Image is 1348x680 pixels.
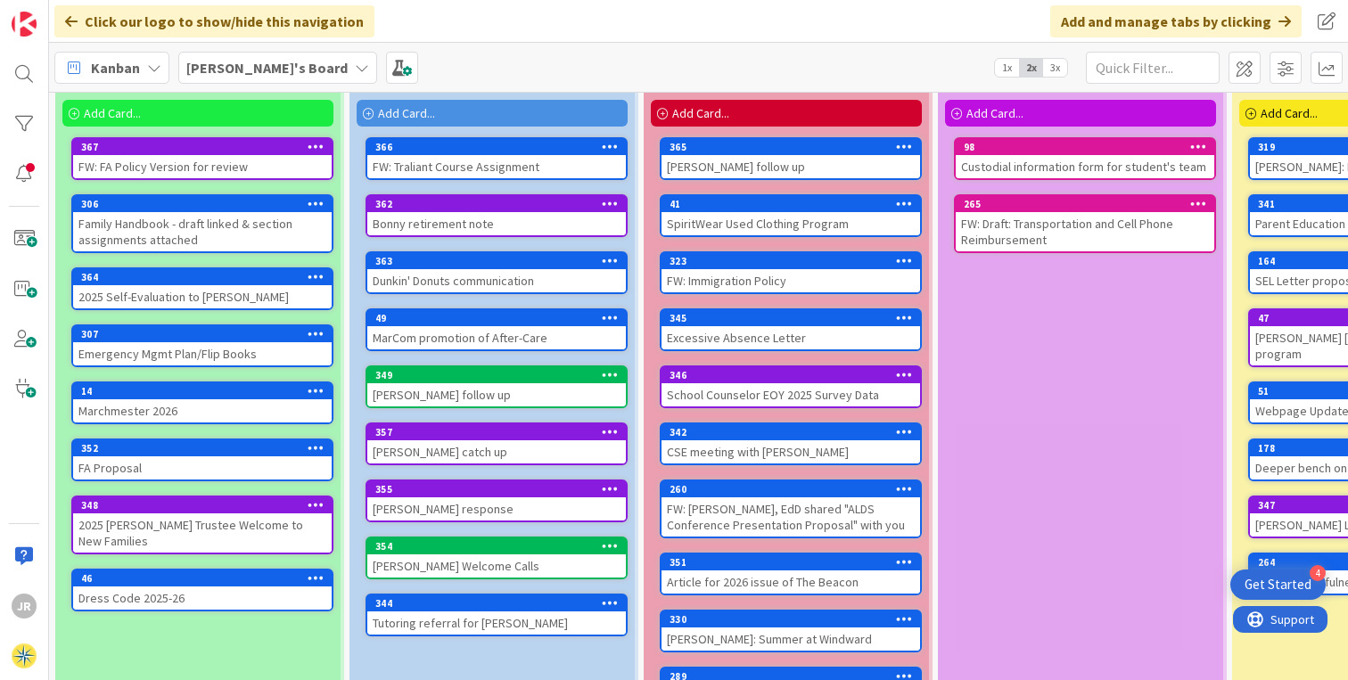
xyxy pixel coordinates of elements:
a: 351Article for 2026 issue of The Beacon [660,553,922,595]
img: Visit kanbanzone.com [12,12,37,37]
a: 366FW: Traliant Course Assignment [366,137,628,180]
div: 365[PERSON_NAME] follow up [662,139,920,178]
a: 265FW: Draft: Transportation and Cell Phone Reimbursement [954,194,1216,253]
div: FW: Traliant Course Assignment [367,155,626,178]
div: 357 [375,426,626,438]
div: 355 [367,481,626,497]
a: 98Custodial information form for student's team [954,137,1216,180]
div: 363 [367,253,626,269]
div: Tutoring referral for [PERSON_NAME] [367,611,626,635]
div: FW: Immigration Policy [662,269,920,292]
div: 49 [375,312,626,324]
div: 354 [367,538,626,554]
img: avatar [12,643,37,668]
div: 98 [964,141,1214,153]
span: 3x [1043,59,1067,77]
div: 367 [73,139,332,155]
a: 307Emergency Mgmt Plan/Flip Books [71,324,333,367]
a: 3642025 Self-Evaluation to [PERSON_NAME] [71,267,333,310]
span: Kanban [91,57,140,78]
div: 307Emergency Mgmt Plan/Flip Books [73,326,332,365]
div: 365 [670,141,920,153]
div: 362 [375,198,626,210]
a: 365[PERSON_NAME] follow up [660,137,922,180]
div: 342 [670,426,920,438]
div: 2025 [PERSON_NAME] Trustee Welcome to New Families [73,513,332,553]
div: CSE meeting with [PERSON_NAME] [662,440,920,463]
div: FW: FA Policy Version for review [73,155,332,178]
b: [PERSON_NAME]'s Board [186,59,348,77]
div: 307 [81,328,332,340]
div: 265 [956,196,1214,212]
a: 342CSE meeting with [PERSON_NAME] [660,422,922,465]
div: 41SpiritWear Used Clothing Program [662,196,920,235]
div: 323 [670,255,920,267]
div: 3482025 [PERSON_NAME] Trustee Welcome to New Families [73,497,332,553]
div: Family Handbook - draft linked & section assignments attached [73,212,332,251]
div: 349 [375,369,626,381]
div: [PERSON_NAME] follow up [662,155,920,178]
div: 260FW: [PERSON_NAME], EdD shared "ALDS Conference Presentation Proposal" with you [662,481,920,537]
div: 346School Counselor EOY 2025 Survey Data [662,367,920,406]
a: 349[PERSON_NAME] follow up [366,365,628,408]
span: 1x [995,59,1019,77]
a: 345Excessive Absence Letter [660,308,922,351]
span: Support [37,3,81,24]
a: 306Family Handbook - draft linked & section assignments attached [71,194,333,253]
div: 354 [375,540,626,553]
div: Article for 2026 issue of The Beacon [662,570,920,594]
div: 367FW: FA Policy Version for review [73,139,332,178]
div: JR [12,594,37,619]
div: 344Tutoring referral for [PERSON_NAME] [367,595,626,635]
div: MarCom promotion of After-Care [367,326,626,349]
div: Emergency Mgmt Plan/Flip Books [73,342,332,365]
div: 330 [662,611,920,627]
div: 363Dunkin' Donuts communication [367,253,626,292]
a: 354[PERSON_NAME] Welcome Calls [366,537,628,579]
div: 306Family Handbook - draft linked & section assignments attached [73,196,332,251]
div: 306 [73,196,332,212]
a: 41SpiritWear Used Clothing Program [660,194,922,237]
div: 265 [964,198,1214,210]
div: Bonny retirement note [367,212,626,235]
div: 346 [670,369,920,381]
div: 342CSE meeting with [PERSON_NAME] [662,424,920,463]
div: 352FA Proposal [73,440,332,479]
div: 306 [81,198,332,210]
div: 265FW: Draft: Transportation and Cell Phone Reimbursement [956,196,1214,251]
div: Add and manage tabs by clicking [1050,5,1302,37]
div: 330[PERSON_NAME]: Summer at Windward [662,611,920,651]
div: 49MarCom promotion of After-Care [367,310,626,349]
span: Add Card... [672,105,729,121]
div: [PERSON_NAME] follow up [367,383,626,406]
span: 2x [1019,59,1043,77]
div: 352 [81,442,332,455]
div: 351 [662,554,920,570]
a: 344Tutoring referral for [PERSON_NAME] [366,594,628,636]
div: 260 [662,481,920,497]
div: Click our logo to show/hide this navigation [54,5,374,37]
a: 355[PERSON_NAME] response [366,479,628,522]
div: [PERSON_NAME] response [367,497,626,520]
div: Open Get Started checklist, remaining modules: 4 [1230,569,1326,600]
div: 14Marchmester 2026 [73,383,332,422]
a: 352FA Proposal [71,438,333,481]
div: 14 [73,383,332,399]
div: 354[PERSON_NAME] Welcome Calls [367,538,626,578]
div: 362 [367,196,626,212]
div: 41 [662,196,920,212]
div: Excessive Absence Letter [662,326,920,349]
div: FW: [PERSON_NAME], EdD shared "ALDS Conference Presentation Proposal" with you [662,497,920,537]
input: Quick Filter... [1086,52,1220,84]
div: 346 [662,367,920,383]
div: Marchmester 2026 [73,399,332,422]
div: 357[PERSON_NAME] catch up [367,424,626,463]
a: 49MarCom promotion of After-Care [366,308,628,351]
div: Custodial information form for student's team [956,155,1214,178]
a: 3482025 [PERSON_NAME] Trustee Welcome to New Families [71,496,333,554]
span: Add Card... [84,105,141,121]
div: 46Dress Code 2025-26 [73,570,332,610]
div: 323 [662,253,920,269]
div: 46 [81,572,332,585]
div: 362Bonny retirement note [367,196,626,235]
